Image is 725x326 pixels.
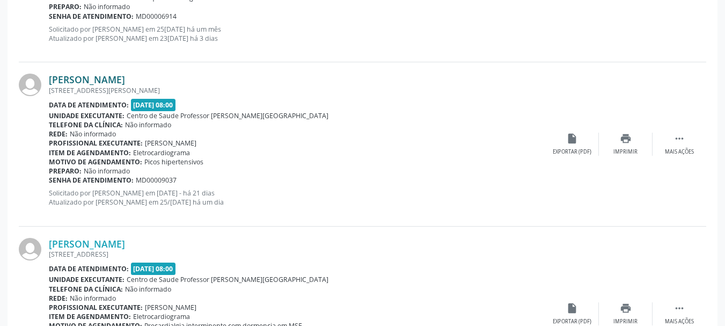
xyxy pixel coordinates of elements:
[145,139,196,148] span: [PERSON_NAME]
[49,264,129,273] b: Data de atendimento:
[49,275,125,284] b: Unidade executante:
[613,318,638,325] div: Imprimir
[620,133,632,144] i: print
[49,139,143,148] b: Profissional executante:
[49,129,68,139] b: Rede:
[553,318,591,325] div: Exportar (PDF)
[49,157,142,166] b: Motivo de agendamento:
[49,2,82,11] b: Preparo:
[673,133,685,144] i: 
[49,74,125,85] a: [PERSON_NAME]
[125,120,171,129] span: Não informado
[70,294,116,303] span: Não informado
[49,25,545,43] p: Solicitado por [PERSON_NAME] em 25[DATE] há um mês Atualizado por [PERSON_NAME] em 23[DATE] há 3 ...
[131,263,176,275] span: [DATE] 08:00
[144,157,203,166] span: Picos hipertensivos
[673,302,685,314] i: 
[127,275,328,284] span: Centro de Saude Professor [PERSON_NAME][GEOGRAPHIC_DATA]
[70,129,116,139] span: Não informado
[49,250,545,259] div: [STREET_ADDRESS]
[136,176,177,185] span: MD00009037
[566,133,578,144] i: insert_drive_file
[133,312,190,321] span: Eletrocardiograma
[613,148,638,156] div: Imprimir
[49,12,134,21] b: Senha de atendimento:
[49,111,125,120] b: Unidade executante:
[84,2,130,11] span: Não informado
[125,285,171,294] span: Não informado
[131,99,176,111] span: [DATE] 08:00
[84,166,130,176] span: Não informado
[127,111,328,120] span: Centro de Saude Professor [PERSON_NAME][GEOGRAPHIC_DATA]
[665,148,694,156] div: Mais ações
[49,148,131,157] b: Item de agendamento:
[49,285,123,294] b: Telefone da clínica:
[145,303,196,312] span: [PERSON_NAME]
[49,100,129,110] b: Data de atendimento:
[49,294,68,303] b: Rede:
[133,148,190,157] span: Eletrocardiograma
[49,238,125,250] a: [PERSON_NAME]
[49,86,545,95] div: [STREET_ADDRESS][PERSON_NAME]
[553,148,591,156] div: Exportar (PDF)
[49,166,82,176] b: Preparo:
[49,120,123,129] b: Telefone da clínica:
[49,176,134,185] b: Senha de atendimento:
[136,12,177,21] span: MD00006914
[620,302,632,314] i: print
[49,312,131,321] b: Item de agendamento:
[19,74,41,96] img: img
[19,238,41,260] img: img
[665,318,694,325] div: Mais ações
[49,189,545,207] p: Solicitado por [PERSON_NAME] em [DATE] - há 21 dias Atualizado por [PERSON_NAME] em 25/[DATE] há ...
[566,302,578,314] i: insert_drive_file
[49,303,143,312] b: Profissional executante:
